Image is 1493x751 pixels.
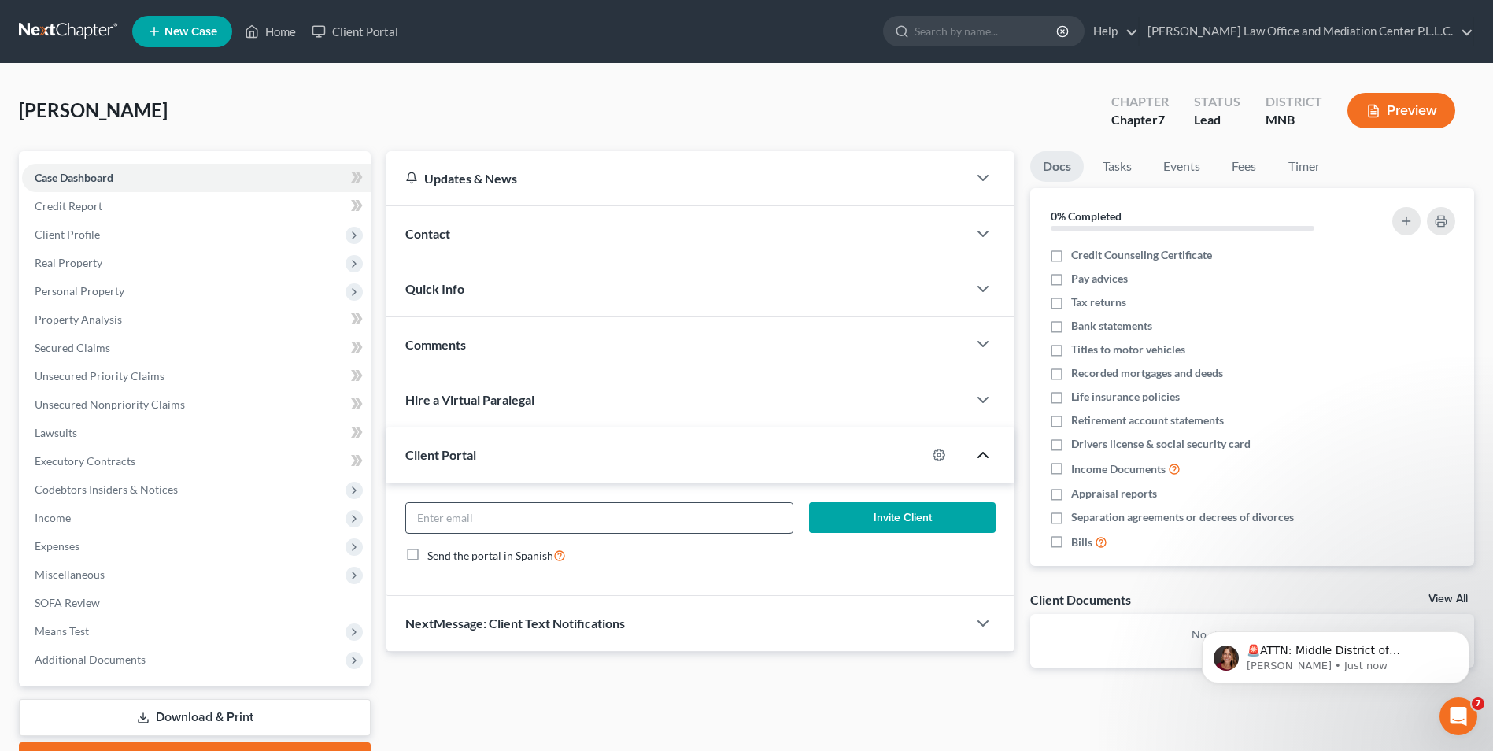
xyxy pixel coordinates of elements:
span: Miscellaneous [35,568,105,581]
span: Means Test [35,624,89,638]
span: Additional Documents [35,653,146,666]
button: Preview [1347,93,1455,128]
span: Titles to motor vehicles [1071,342,1185,357]
span: Case Dashboard [35,171,113,184]
span: Quick Info [405,281,464,296]
a: Credit Report [22,192,371,220]
a: Unsecured Nonpriority Claims [22,390,371,419]
span: Expenses [35,539,79,553]
div: Client Documents [1030,591,1131,608]
span: Client Portal [405,447,476,462]
p: No client documents yet. [1043,627,1462,642]
span: Credit Report [35,199,102,213]
div: Lead [1194,111,1240,129]
span: 7 [1472,697,1484,710]
a: Lawsuits [22,419,371,447]
a: Case Dashboard [22,164,371,192]
span: Income Documents [1071,461,1166,477]
a: [PERSON_NAME] Law Office and Mediation Center P.L.L.C. [1140,17,1473,46]
span: Executory Contracts [35,454,135,468]
a: Docs [1030,151,1084,182]
a: Events [1151,151,1213,182]
a: Client Portal [304,17,406,46]
span: Property Analysis [35,313,122,326]
span: 7 [1158,112,1165,127]
a: Help [1085,17,1138,46]
a: Fees [1219,151,1269,182]
iframe: Intercom notifications message [1178,598,1493,708]
span: Personal Property [35,284,124,298]
div: District [1266,93,1322,111]
a: Unsecured Priority Claims [22,362,371,390]
button: Invite Client [809,502,996,534]
span: Unsecured Nonpriority Claims [35,398,185,411]
input: Enter email [406,503,793,533]
a: Timer [1276,151,1332,182]
span: Contact [405,226,450,241]
span: Send the portal in Spanish [427,549,553,562]
span: Lawsuits [35,426,77,439]
span: Unsecured Priority Claims [35,369,164,383]
div: Chapter [1111,93,1169,111]
span: New Case [164,26,217,38]
div: Updates & News [405,170,948,187]
span: Bank statements [1071,318,1152,334]
a: Tasks [1090,151,1144,182]
a: Home [237,17,304,46]
span: Credit Counseling Certificate [1071,247,1212,263]
a: Executory Contracts [22,447,371,475]
span: Life insurance policies [1071,389,1180,405]
span: Income [35,511,71,524]
span: Separation agreements or decrees of divorces [1071,509,1294,525]
span: Codebtors Insiders & Notices [35,483,178,496]
span: Client Profile [35,228,100,241]
span: [PERSON_NAME] [19,98,168,121]
a: Download & Print [19,699,371,736]
a: Property Analysis [22,305,371,334]
span: Comments [405,337,466,352]
a: View All [1428,594,1468,605]
a: Secured Claims [22,334,371,362]
span: Tax returns [1071,294,1126,310]
div: Chapter [1111,111,1169,129]
span: NextMessage: Client Text Notifications [405,616,625,631]
span: Bills [1071,535,1092,550]
span: SOFA Review [35,596,100,609]
span: Hire a Virtual Paralegal [405,392,534,407]
span: Secured Claims [35,341,110,354]
span: Recorded mortgages and deeds [1071,365,1223,381]
div: Status [1194,93,1240,111]
span: Real Property [35,256,102,269]
a: SOFA Review [22,589,371,617]
input: Search by name... [915,17,1059,46]
strong: 0% Completed [1051,209,1122,223]
span: Retirement account statements [1071,412,1224,428]
span: Pay advices [1071,271,1128,287]
iframe: Intercom live chat [1439,697,1477,735]
span: Drivers license & social security card [1071,436,1251,452]
span: Appraisal reports [1071,486,1157,501]
div: MNB [1266,111,1322,129]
